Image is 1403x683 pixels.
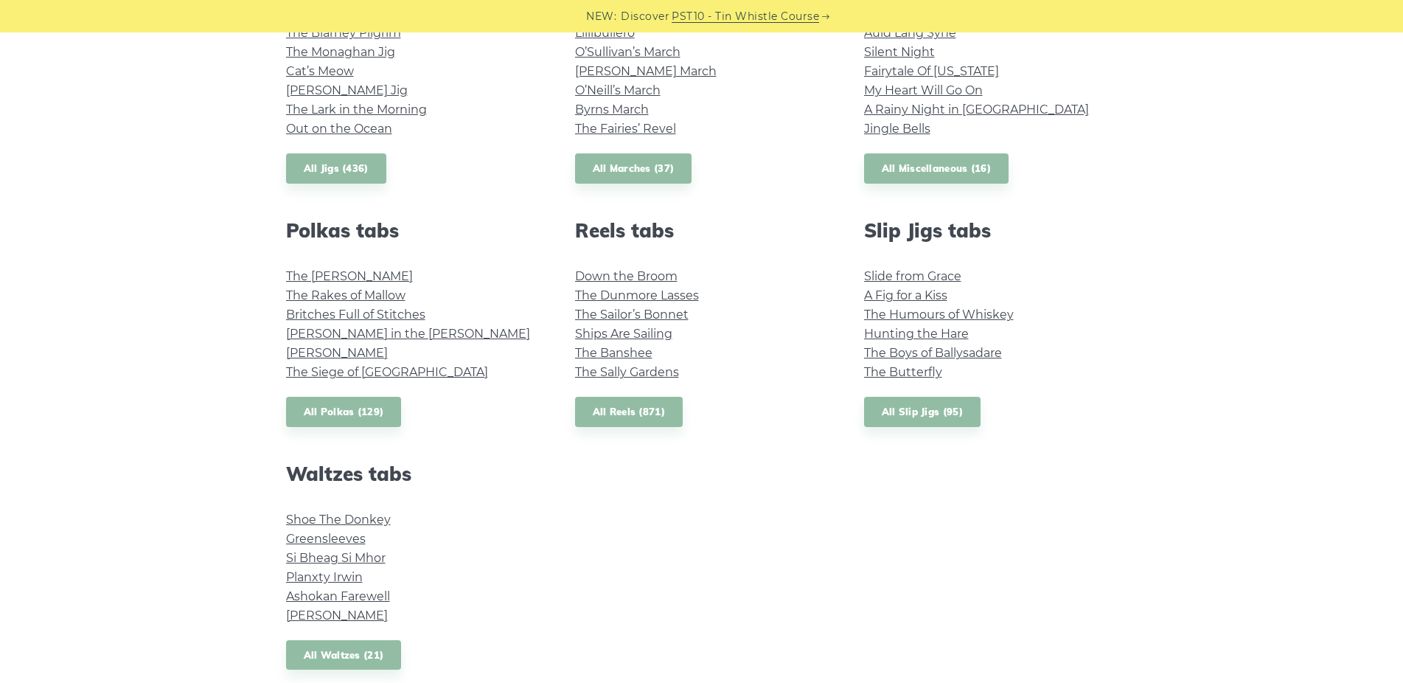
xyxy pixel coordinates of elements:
[286,397,402,427] a: All Polkas (129)
[286,327,530,341] a: [PERSON_NAME] in the [PERSON_NAME]
[286,103,427,117] a: The Lark in the Morning
[864,288,947,302] a: A Fig for a Kiss
[575,269,678,283] a: Down the Broom
[286,219,540,242] h2: Polkas tabs
[575,346,652,360] a: The Banshee
[864,26,956,40] a: Auld Lang Syne
[864,346,1002,360] a: The Boys of Ballysadare
[575,122,676,136] a: The Fairies’ Revel
[864,64,999,78] a: Fairytale Of [US_STATE]
[575,26,635,40] a: Lillibullero
[575,365,679,379] a: The Sally Gardens
[864,219,1118,242] h2: Slip Jigs tabs
[864,122,930,136] a: Jingle Bells
[286,346,388,360] a: [PERSON_NAME]
[286,45,395,59] a: The Monaghan Jig
[864,397,981,427] a: All Slip Jigs (95)
[286,308,425,322] a: Britches Full of Stitches
[864,269,961,283] a: Slide from Grace
[575,64,717,78] a: [PERSON_NAME] March
[286,153,386,184] a: All Jigs (436)
[575,219,829,242] h2: Reels tabs
[864,103,1089,117] a: A Rainy Night in [GEOGRAPHIC_DATA]
[575,308,689,322] a: The Sailor’s Bonnet
[864,153,1009,184] a: All Miscellaneous (16)
[286,640,402,670] a: All Waltzes (21)
[286,532,366,546] a: Greensleeves
[864,327,969,341] a: Hunting the Hare
[575,153,692,184] a: All Marches (37)
[286,83,408,97] a: [PERSON_NAME] Jig
[575,45,680,59] a: O’Sullivan’s March
[286,26,401,40] a: The Blarney Pilgrim
[286,589,390,603] a: Ashokan Farewell
[286,365,488,379] a: The Siege of [GEOGRAPHIC_DATA]
[586,8,616,25] span: NEW:
[864,365,942,379] a: The Butterfly
[286,64,354,78] a: Cat’s Meow
[286,513,391,527] a: Shoe The Donkey
[286,609,388,623] a: [PERSON_NAME]
[864,45,935,59] a: Silent Night
[575,327,672,341] a: Ships Are Sailing
[621,8,669,25] span: Discover
[286,570,363,584] a: Planxty Irwin
[286,288,405,302] a: The Rakes of Mallow
[672,8,819,25] a: PST10 - Tin Whistle Course
[575,288,699,302] a: The Dunmore Lasses
[286,122,392,136] a: Out on the Ocean
[286,462,540,485] h2: Waltzes tabs
[575,397,683,427] a: All Reels (871)
[286,269,413,283] a: The [PERSON_NAME]
[864,308,1014,322] a: The Humours of Whiskey
[575,103,649,117] a: Byrns March
[286,551,386,565] a: Si­ Bheag Si­ Mhor
[575,83,661,97] a: O’Neill’s March
[864,83,983,97] a: My Heart Will Go On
